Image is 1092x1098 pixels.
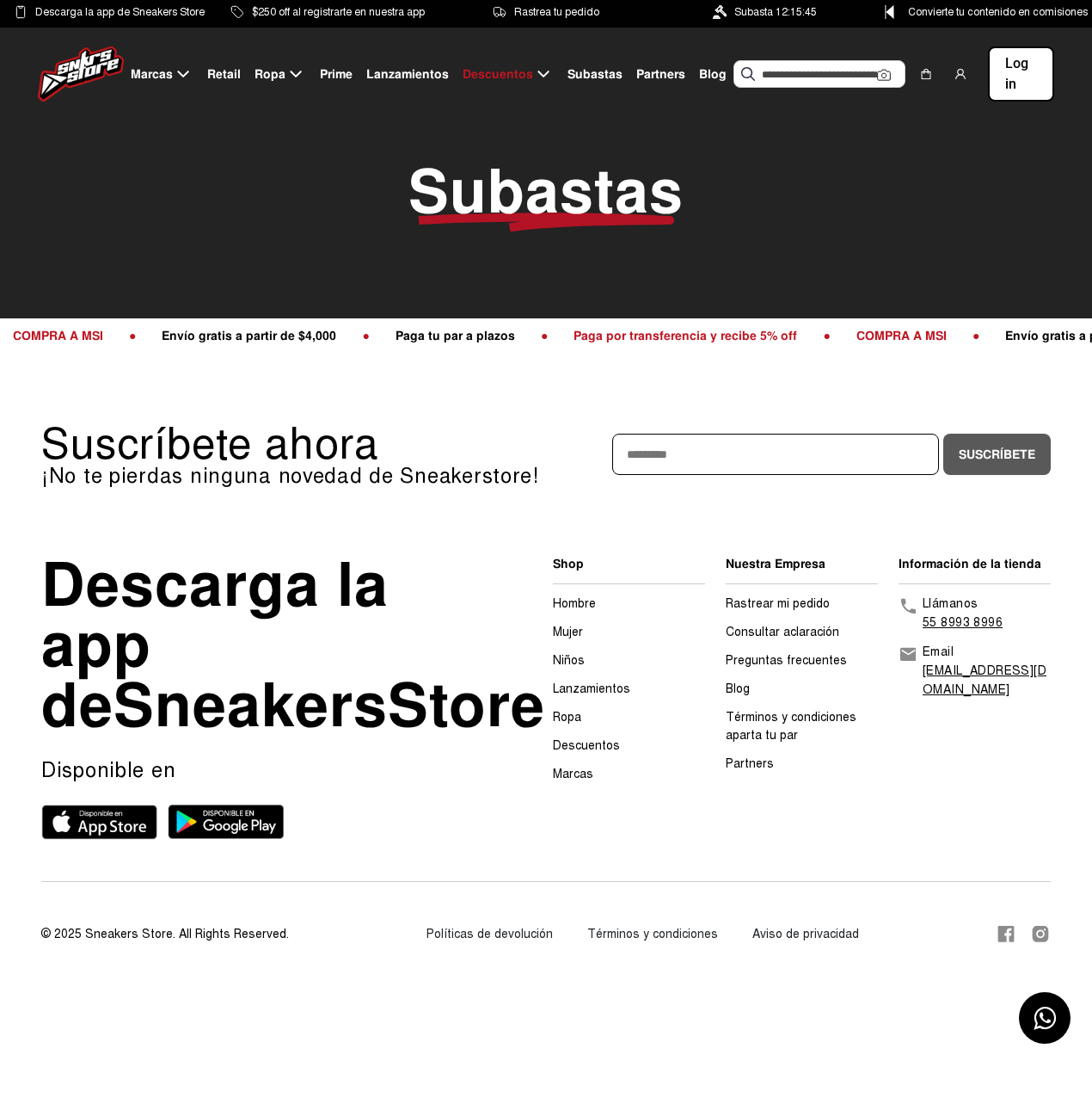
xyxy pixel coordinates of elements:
[149,328,349,343] span: Envío gratis a partir de $4,000
[528,328,561,343] span: ●
[41,805,157,840] img: App store sneakerstore
[41,756,437,784] p: Disponible en
[567,65,623,83] span: Subastas
[41,423,546,466] p: Suscríbete ahora
[810,328,843,343] span: ●
[41,466,546,486] p: ¡No te pierdas ninguna novedad de Sneakerstore!
[553,596,596,611] a: Hombre
[366,65,449,83] span: Lanzamientos
[741,67,755,81] img: Buscar
[553,738,620,753] a: Descuentos
[252,3,425,22] span: $250 off al registrarte en nuestra app
[844,328,960,343] span: COMPRA A MSI
[960,328,992,343] span: ●
[923,615,1003,630] a: 55 8993 8996
[553,555,705,573] li: Shop
[553,682,630,696] a: Lanzamientos
[954,67,967,81] img: user
[726,756,774,771] a: Partners
[923,595,1003,614] p: Llámanos
[734,3,817,22] span: Subasta 12:15:45
[553,625,583,639] a: Mujer
[255,65,285,83] span: Ropa
[923,643,1051,662] p: Email
[899,595,1051,632] a: Llámanos55 8993 8996
[636,65,685,83] span: Partners
[726,625,839,639] a: Consultar aclaración
[426,927,553,941] a: Políticas de devolución
[561,328,810,343] span: Paga por transferencia y recibe 5% off
[41,555,428,736] div: Descarga la app de Store
[113,667,388,744] span: Sneakers
[349,328,382,343] span: ●
[699,65,727,83] span: Blog
[1005,53,1037,95] span: Log in
[726,555,878,573] li: Nuestra Empresa
[726,682,750,696] a: Blog
[726,653,847,668] a: Preguntas frecuentes
[899,555,1051,573] li: Información de la tienda
[553,653,585,668] a: Niños
[168,805,284,839] img: Play store sneakerstore
[919,67,933,81] img: shopping
[943,434,1051,475] button: Suscríbete
[752,927,859,941] a: Aviso de privacidad
[899,643,1051,700] a: Email[EMAIL_ADDRESS][DOMAIN_NAME]
[207,65,241,83] span: Retail
[35,3,205,22] span: Descarga la app de Sneakers Store
[923,662,1051,700] p: [EMAIL_ADDRESS][DOMAIN_NAME]
[463,65,533,83] span: Descuentos
[877,68,891,82] img: Cámara
[553,767,593,781] a: Marcas
[38,46,124,102] img: logo
[879,5,900,19] img: Control Point Icon
[726,596,830,611] a: Rastrear mi pedido
[553,710,581,725] a: Ropa
[908,3,1088,22] span: Convierte tu contenido en comisiones
[514,3,599,22] span: Rastrea tu pedido
[320,65,353,83] span: Prime
[408,153,684,231] span: Subastas
[41,925,289,943] div: © 2025 Sneakers Store. All Rights Reserved.
[726,710,856,743] a: Términos y condiciones aparta tu par
[587,927,718,941] a: Términos y condiciones
[131,65,173,83] span: Marcas
[383,328,528,343] span: Paga tu par a plazos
